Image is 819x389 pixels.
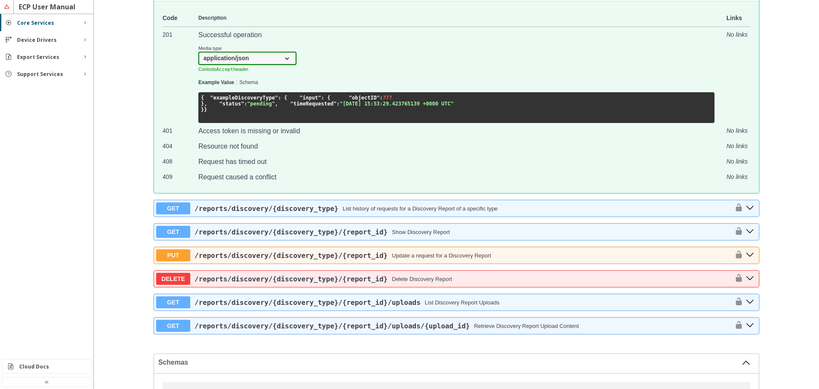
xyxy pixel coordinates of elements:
[163,27,198,123] td: 201
[156,249,730,261] button: PUT/reports/discovery/{discovery_type}/{report_id}Update a request for a Discovery Report
[340,101,453,107] span: "[DATE] 15:53:29.423765139 +0000 UTC"
[198,158,714,166] p: Request has timed out
[198,46,296,51] small: Media type
[163,123,198,138] td: 401
[743,297,757,308] button: get ​/reports​/discovery​/{discovery_type}​/{report_id}​/uploads
[743,203,757,214] button: get ​/reports​/discovery​/{discovery_type}
[198,143,714,150] p: Resource not found
[195,275,388,283] a: /reports/discovery/{discovery_type}/{report_id}
[156,226,190,238] span: GET
[163,154,198,169] td: 408
[239,80,258,86] button: Schema
[156,202,190,214] span: GET
[195,228,388,236] span: /reports /discovery /{discovery_type} /{report_id}
[195,322,470,330] span: /reports /discovery /{discovery_type} /{report_id} /uploads /{upload_id}
[349,95,380,101] span: "objectID"
[730,227,743,237] button: authorization button unlocked
[278,95,288,101] span: : {
[392,276,452,282] div: Delete Discovery Report
[163,9,198,27] td: Code
[474,323,579,329] div: Retrieve Discovery Report Upload Content
[198,67,249,72] small: Controls header.
[275,101,278,107] span: ,
[290,101,337,107] span: "timeRequested"
[195,228,388,236] a: /reports/discovery/{discovery_type}/{report_id}
[156,226,730,238] button: GET/reports/discovery/{discovery_type}/{report_id}Show Discovery Report
[195,322,470,330] a: /reports/discovery/{discovery_type}/{report_id}/uploads/{upload_id}
[299,95,321,101] span: "input"
[392,229,450,235] div: Show Discovery Report
[201,95,204,101] span: {
[726,127,748,134] i: No links
[743,250,757,261] button: put ​/reports​/discovery​/{discovery_type}​/{report_id}
[156,273,190,285] span: DELETE
[198,9,714,27] td: Description
[219,101,244,107] span: "status"
[198,52,296,64] select: Media Type
[425,299,500,306] div: List Discovery Report Uploads
[156,202,730,214] button: GET/reports/discovery/{discovery_type}List history of requests for a Discovery Report of a specif...
[156,320,190,332] span: GET
[158,359,742,366] span: Schemas
[198,173,714,181] p: Request caused a conflict
[195,205,338,213] a: /reports/discovery/{discovery_type}
[195,205,338,213] span: /reports /discovery /{discovery_type}
[714,9,750,27] td: Links
[158,358,750,367] button: Schemas
[726,31,748,38] i: No links
[195,275,388,283] span: /reports /discovery /{discovery_type} /{report_id}
[726,158,748,165] i: No links
[156,273,730,285] button: DELETE/reports/discovery/{discovery_type}/{report_id}Delete Discovery Report
[730,321,743,331] button: authorization button unlocked
[156,296,190,308] span: GET
[343,205,497,212] div: List history of requests for a Discovery Report of a specific type
[195,298,421,307] a: /reports/discovery/{discovery_type}/{report_id}/uploads
[156,296,730,308] button: GET/reports/discovery/{discovery_type}/{report_id}/uploadsList Discovery Report Uploads
[337,101,340,107] span: :
[726,173,748,180] i: No links
[321,95,331,101] span: : {
[247,101,275,107] span: "pending"
[163,138,198,154] td: 404
[210,95,278,101] span: "exampleDiscoveryType"
[743,226,757,237] button: get ​/reports​/discovery​/{discovery_type}​/{report_id}
[743,273,757,284] button: delete ​/reports​/discovery​/{discovery_type}​/{report_id}
[730,297,743,307] button: authorization button unlocked
[743,320,757,331] button: get ​/reports​/discovery​/{discovery_type}​/{report_id}​/uploads​/{upload_id}
[198,80,234,86] button: Example Value
[726,143,748,149] i: No links
[244,101,247,107] span: :
[198,31,714,39] p: Successful operation
[201,95,453,113] code: }, } }
[156,320,730,332] button: GET/reports/discovery/{discovery_type}/{report_id}/uploads/{upload_id}Retrieve Discovery Report U...
[730,250,743,260] button: authorization button unlocked
[198,127,714,135] p: Access token is missing or invalid
[383,95,392,101] span: 777
[195,298,421,307] span: /reports /discovery /{discovery_type} /{report_id} /uploads
[163,169,198,184] td: 409
[730,203,743,214] button: authorization button unlocked
[195,252,388,260] span: /reports /discovery /{discovery_type} /{report_id}
[216,67,233,72] code: Accept
[195,252,388,260] a: /reports/discovery/{discovery_type}/{report_id}
[730,274,743,284] button: authorization button unlocked
[156,249,190,261] span: PUT
[392,252,491,259] div: Update a request for a Discovery Report
[380,95,383,101] span: :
